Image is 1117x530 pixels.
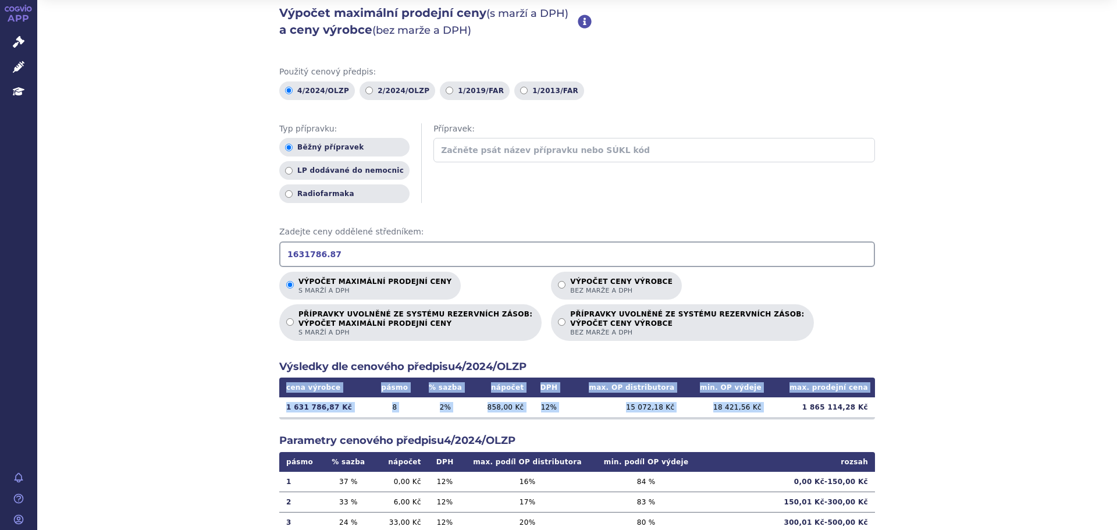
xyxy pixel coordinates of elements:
[360,81,435,100] label: 2/2024/OLZP
[570,310,804,337] p: PŘÍPRAVKY UVOLNĚNÉ ZE SYSTÉMU REZERVNÍCH ZÁSOB:
[373,492,428,512] td: 6,00 Kč
[279,378,371,397] th: cena výrobce
[514,81,584,100] label: 1/2013/FAR
[371,397,418,417] td: 8
[699,452,875,472] th: rozsah
[769,378,875,397] th: max. prodejní cena
[279,123,410,135] span: Typ přípravku:
[323,492,373,512] td: 33 %
[323,452,373,472] th: % sazba
[461,472,593,492] td: 16 %
[279,161,410,180] label: LP dodávané do nemocnic
[472,397,531,417] td: 858,00 Kč
[520,87,528,94] input: 1/2013/FAR
[428,472,462,492] td: 12 %
[279,397,371,417] td: 1 631 786,87 Kč
[298,310,532,337] p: PŘÍPRAVKY UVOLNĚNÉ ZE SYSTÉMU REZERVNÍCH ZÁSOB:
[570,328,804,337] span: bez marže a DPH
[298,278,451,295] p: Výpočet maximální prodejní ceny
[531,397,567,417] td: 12 %
[285,167,293,175] input: LP dodávané do nemocnic
[418,397,473,417] td: 2 %
[558,318,565,326] input: PŘÍPRAVKY UVOLNĚNÉ ZE SYSTÉMU REZERVNÍCH ZÁSOB:VÝPOČET CENY VÝROBCEbez marže a DPH
[486,7,568,20] span: (s marží a DPH)
[371,378,418,397] th: pásmo
[433,138,875,162] input: Začněte psát název přípravku nebo SÚKL kód
[699,472,875,492] td: 0,00 Kč - 150,00 Kč
[279,226,875,238] span: Zadejte ceny oddělené středníkem:
[373,472,428,492] td: 0,00 Kč
[567,378,681,397] th: max. OP distributora
[428,452,462,472] th: DPH
[593,472,699,492] td: 84 %
[531,378,567,397] th: DPH
[446,87,453,94] input: 1/2019/FAR
[372,24,471,37] span: (bez marže a DPH)
[681,397,769,417] td: 18 421,56 Kč
[285,144,293,151] input: Běžný přípravek
[279,184,410,203] label: Radiofarmaka
[285,190,293,198] input: Radiofarmaka
[699,492,875,512] td: 150,01 Kč - 300,00 Kč
[373,452,428,472] th: nápočet
[279,81,355,100] label: 4/2024/OLZP
[681,378,769,397] th: min. OP výdeje
[286,318,294,326] input: PŘÍPRAVKY UVOLNĚNÉ ZE SYSTÉMU REZERVNÍCH ZÁSOB:VÝPOČET MAXIMÁLNÍ PRODEJNÍ CENYs marží a DPH
[558,281,565,289] input: Výpočet ceny výrobcebez marže a DPH
[461,452,593,472] th: max. podíl OP distributora
[323,472,373,492] td: 37 %
[769,397,875,417] td: 1 865 114,28 Kč
[279,5,578,38] h2: Výpočet maximální prodejní ceny a ceny výrobce
[279,472,323,492] td: 1
[418,378,473,397] th: % sazba
[365,87,373,94] input: 2/2024/OLZP
[286,281,294,289] input: Výpočet maximální prodejní cenys marží a DPH
[279,66,875,78] span: Použitý cenový předpis:
[440,81,510,100] label: 1/2019/FAR
[298,319,532,328] strong: VÝPOČET MAXIMÁLNÍ PRODEJNÍ CENY
[279,360,875,374] h2: Výsledky dle cenového předpisu 4/2024/OLZP
[570,278,673,295] p: Výpočet ceny výrobce
[461,492,593,512] td: 17 %
[279,241,875,267] input: Zadejte ceny oddělené středníkem
[298,286,451,295] span: s marží a DPH
[279,452,323,472] th: pásmo
[279,433,875,448] h2: Parametry cenového předpisu 4/2024/OLZP
[279,138,410,156] label: Běžný přípravek
[428,492,462,512] td: 12 %
[567,397,681,417] td: 15 072,18 Kč
[279,492,323,512] td: 2
[570,319,804,328] strong: VÝPOČET CENY VÝROBCE
[593,492,699,512] td: 83 %
[570,286,673,295] span: bez marže a DPH
[433,123,875,135] span: Přípravek:
[593,452,699,472] th: min. podíl OP výdeje
[298,328,532,337] span: s marží a DPH
[472,378,531,397] th: nápočet
[285,87,293,94] input: 4/2024/OLZP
